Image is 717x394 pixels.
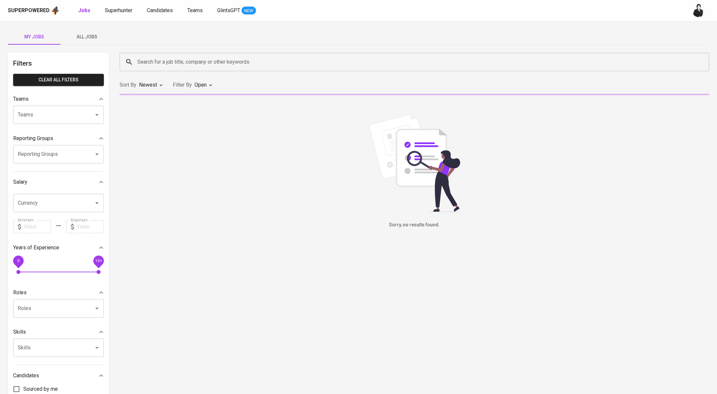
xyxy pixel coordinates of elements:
[8,7,50,14] div: Superpowered
[13,325,104,339] div: Skills
[13,372,39,380] p: Candidates
[13,74,104,86] button: Clear All filters
[64,33,109,41] span: All Jobs
[13,95,29,103] p: Teams
[78,7,90,13] b: Jobs
[13,135,53,142] p: Reporting Groups
[242,8,256,14] span: NEW
[13,286,104,299] div: Roles
[12,33,57,41] span: My Jobs
[17,258,19,263] span: 0
[13,58,104,69] h6: Filters
[13,328,26,336] p: Skills
[120,81,136,89] p: Sort By
[195,79,215,91] div: Open
[78,7,92,15] a: Jobs
[92,110,102,119] button: Open
[13,176,104,189] div: Salary
[13,132,104,145] div: Reporting Groups
[51,6,60,15] img: app logo
[217,7,256,15] a: GlintsGPT NEW
[147,7,173,13] span: Candidates
[13,93,104,106] div: Teams
[195,82,207,88] span: Open
[13,241,104,254] div: Years of Experience
[8,6,60,15] a: Superpoweredapp logo
[692,4,705,17] img: medwi@glints.com
[187,7,204,15] a: Teams
[105,7,134,15] a: Superhunter
[139,79,165,91] div: Newest
[18,76,99,84] span: Clear All filters
[13,178,27,186] p: Salary
[23,385,58,393] span: Sourced by me
[139,81,157,89] p: Newest
[217,7,240,13] span: GlintsGPT
[105,7,132,13] span: Superhunter
[92,343,102,352] button: Open
[13,244,59,252] p: Years of Experience
[173,81,192,89] p: Filter By
[147,7,174,15] a: Candidates
[365,114,464,212] img: file_searching.svg
[77,220,104,233] input: Value
[24,220,51,233] input: Value
[92,150,102,159] button: Open
[187,7,203,13] span: Teams
[13,289,27,297] p: Roles
[95,258,102,263] span: 10+
[92,198,102,208] button: Open
[13,369,104,382] div: Candidates
[92,304,102,313] button: Open
[120,221,709,229] h6: Sorry, no results found.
